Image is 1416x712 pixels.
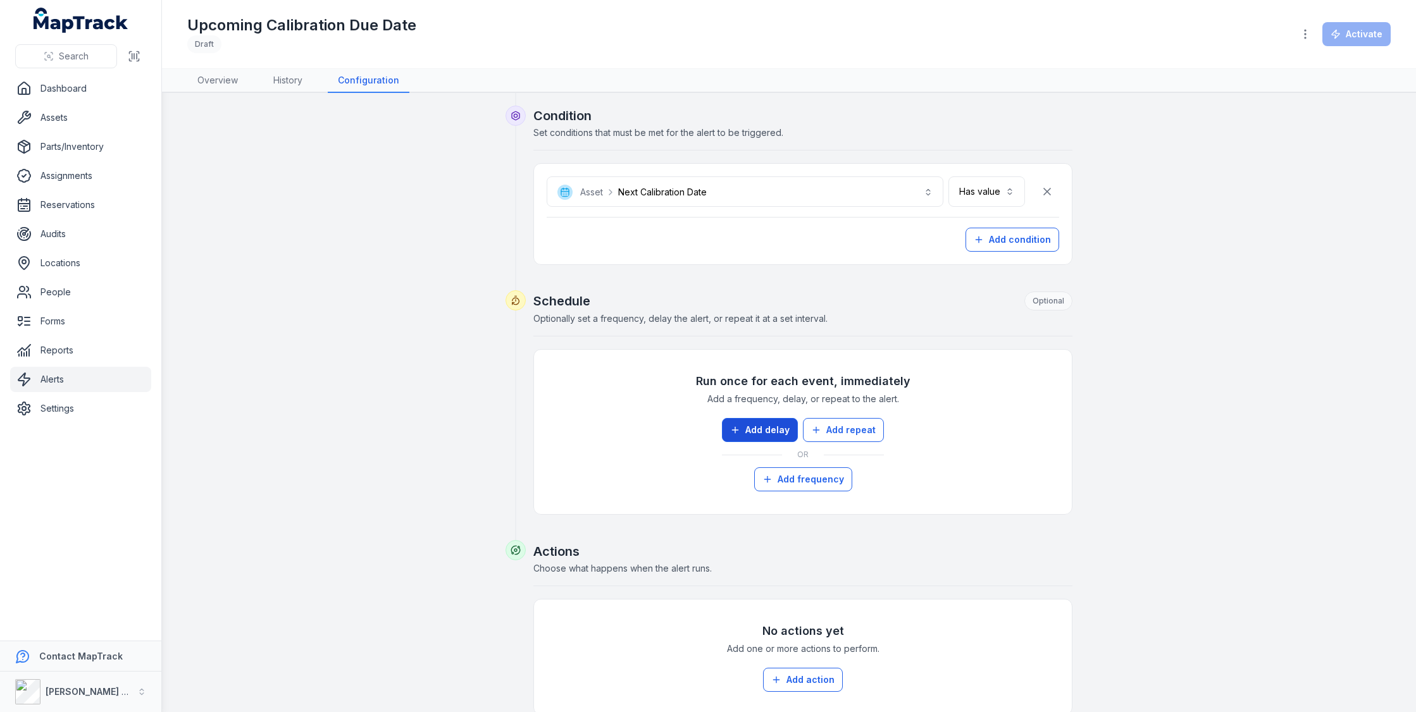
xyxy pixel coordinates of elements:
button: Add condition [966,228,1059,252]
a: MapTrack [34,8,128,33]
div: Or [722,442,884,467]
button: Add repeat [803,418,884,442]
a: Alerts [10,367,151,392]
a: Assignments [10,163,151,188]
a: Parts/Inventory [10,134,151,159]
h2: Schedule [533,292,1072,310]
a: Dashboard [10,76,151,101]
a: Locations [10,250,151,276]
span: Search [59,50,89,63]
a: Audits [10,221,151,247]
button: Search [15,44,117,68]
strong: [PERSON_NAME] Asset Maintenance [46,686,208,697]
button: Add action [763,668,843,692]
a: People [10,279,151,305]
button: Has value [948,176,1025,207]
span: Add one or more actions to perform. [727,642,879,655]
a: Reports [10,338,151,363]
a: Configuration [328,69,409,93]
h2: Condition [533,107,1072,125]
div: Draft [187,35,221,53]
button: Add frequency [754,467,852,491]
a: Reservations [10,192,151,218]
h1: Upcoming Calibration Due Date [187,15,416,35]
span: Add a frequency, delay, or repeat to the alert. [707,393,899,405]
a: Overview [187,69,248,93]
h2: Actions [533,543,1072,560]
span: Choose what happens when the alert runs. [533,563,712,574]
button: AssetNext Calibration Date [547,176,943,207]
a: History [263,69,313,93]
span: Set conditions that must be met for the alert to be triggered. [533,127,783,138]
a: Forms [10,309,151,334]
span: Optionally set a frequency, delay the alert, or repeat it at a set interval. [533,313,828,324]
h3: No actions yet [762,622,844,640]
strong: Contact MapTrack [39,651,123,661]
div: Optional [1024,292,1072,310]
button: Add delay [722,418,798,442]
a: Assets [10,105,151,130]
h3: Run once for each event, immediately [696,372,910,390]
a: Settings [10,396,151,421]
